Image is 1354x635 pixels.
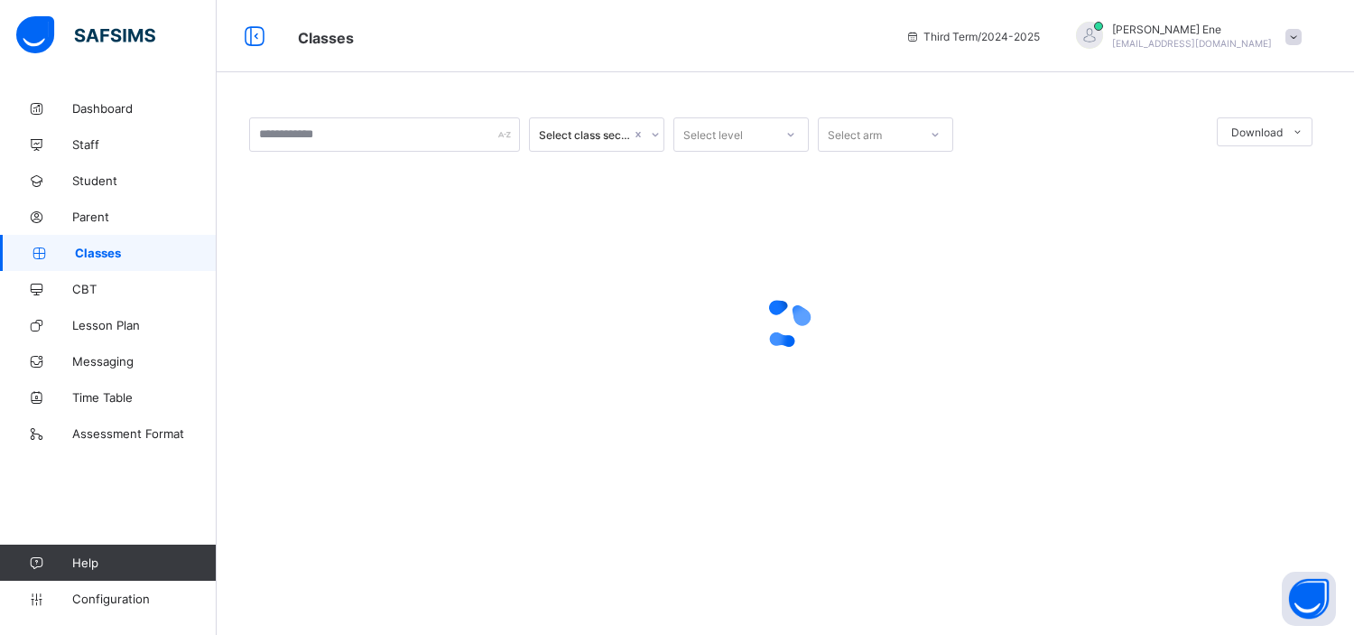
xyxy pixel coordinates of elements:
[72,101,217,116] span: Dashboard
[828,117,882,152] div: Select arm
[16,16,155,54] img: safsims
[1058,22,1311,51] div: ElizabethEne
[72,318,217,332] span: Lesson Plan
[72,390,217,405] span: Time Table
[1112,38,1272,49] span: [EMAIL_ADDRESS][DOMAIN_NAME]
[1282,572,1336,626] button: Open asap
[72,173,217,188] span: Student
[72,592,216,606] span: Configuration
[72,354,217,369] span: Messaging
[905,30,1040,43] span: session/term information
[539,128,631,142] div: Select class section
[1231,126,1283,139] span: Download
[72,282,217,296] span: CBT
[298,29,354,47] span: Classes
[683,117,743,152] div: Select level
[72,426,217,441] span: Assessment Format
[1112,23,1272,36] span: [PERSON_NAME] Ene
[72,556,216,570] span: Help
[72,137,217,152] span: Staff
[72,210,217,224] span: Parent
[75,246,217,260] span: Classes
